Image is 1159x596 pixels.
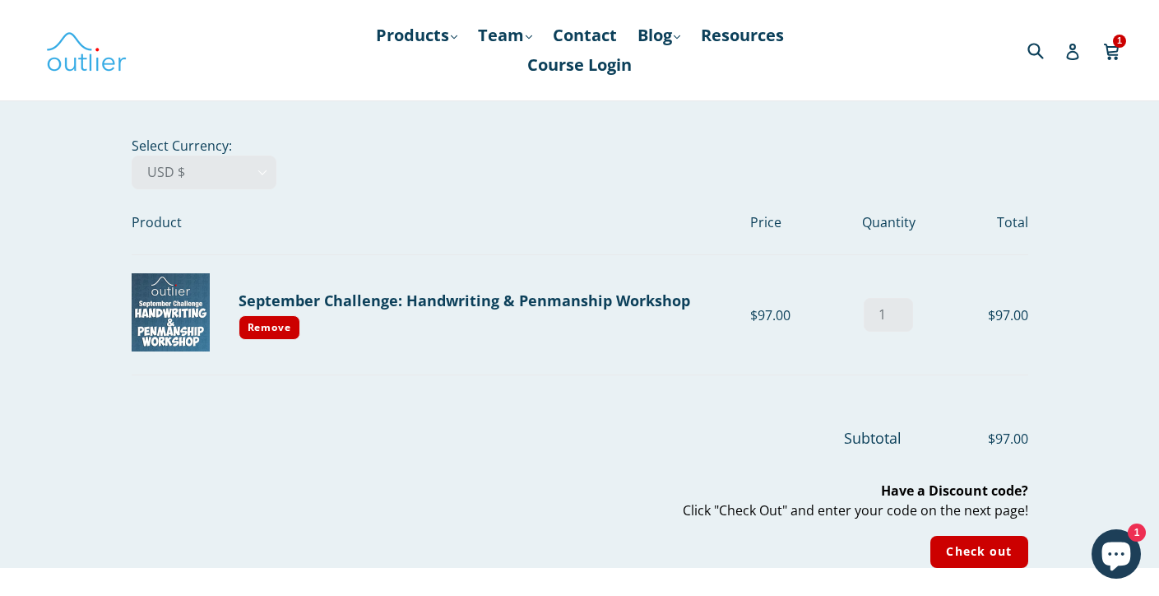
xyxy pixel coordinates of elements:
[368,21,466,50] a: Products
[844,428,902,448] span: Subtotal
[86,136,1073,568] div: Select Currency:
[545,21,625,50] a: Contact
[239,315,301,340] a: Remove
[629,21,688,50] a: Blog
[1023,33,1069,67] input: Search
[750,305,834,325] div: $97.00
[1103,31,1122,69] a: 1
[930,536,1027,568] input: Check out
[833,189,944,255] th: Quantity
[132,481,1028,520] p: Click "Check Out" and enter your code on the next page!
[470,21,540,50] a: Team
[1113,35,1126,47] span: 1
[1087,529,1146,583] inbox-online-store-chat: Shopify online store chat
[944,305,1028,325] div: $97.00
[905,429,1028,449] span: $97.00
[944,189,1028,255] th: Total
[750,189,834,255] th: Price
[693,21,792,50] a: Resources
[132,189,750,255] th: Product
[239,291,690,310] a: September Challenge: Handwriting & Penmanship Workshop
[881,482,1028,500] b: Have a Discount code?
[519,50,640,80] a: Course Login
[45,26,127,74] img: Outlier Linguistics
[132,273,210,352] img: September Challenge: Handwriting & Penmanship Workshop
